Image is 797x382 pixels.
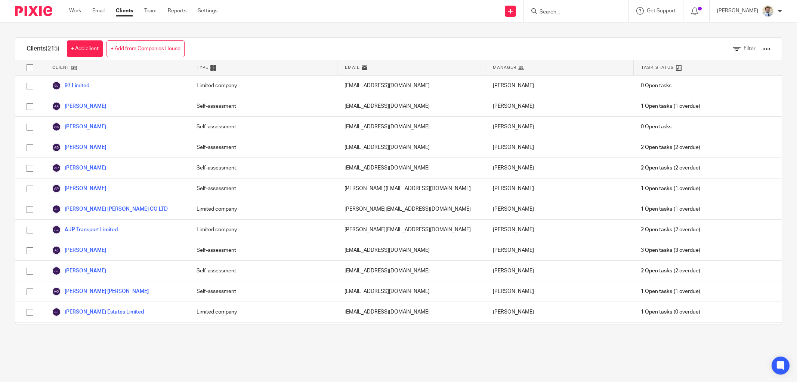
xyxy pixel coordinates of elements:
div: Limited company [189,220,337,240]
span: 2 Open tasks [641,226,672,233]
a: [PERSON_NAME] [52,102,106,111]
div: Limited company [189,199,337,219]
img: svg%3E [52,266,61,275]
span: 1 Open tasks [641,205,672,213]
span: (3 overdue) [641,247,700,254]
div: [PERSON_NAME] [485,76,634,96]
a: [PERSON_NAME] [52,122,106,131]
div: [EMAIL_ADDRESS][DOMAIN_NAME] [337,261,485,281]
div: Limited company [189,302,337,322]
span: 2 Open tasks [641,144,672,151]
span: (2 overdue) [641,144,700,151]
span: 2 Open tasks [641,164,672,172]
div: Self-assessment [189,178,337,199]
div: [PERSON_NAME] [485,158,634,178]
div: [PERSON_NAME] [485,240,634,260]
span: 3 Open tasks [641,247,672,254]
span: Get Support [647,8,676,13]
img: svg%3E [52,102,61,111]
a: [PERSON_NAME] [52,184,106,193]
div: [PERSON_NAME] [485,178,634,199]
p: [PERSON_NAME] [717,7,758,15]
h1: Clients [27,45,59,53]
div: [PERSON_NAME][EMAIL_ADDRESS][DOMAIN_NAME] [337,199,485,219]
span: 1 Open tasks [641,288,672,295]
a: [PERSON_NAME] [PERSON_NAME] [52,287,149,296]
div: [PERSON_NAME] [485,117,634,137]
span: Task Status [641,64,674,71]
div: Self-assessment [189,261,337,281]
span: Filter [744,46,756,51]
div: [EMAIL_ADDRESS][DOMAIN_NAME] [337,117,485,137]
div: [PERSON_NAME] [485,220,634,240]
a: + Add client [67,40,103,57]
a: Email [92,7,105,15]
img: svg%3E [52,184,61,193]
div: [PERSON_NAME] [485,302,634,322]
a: Settings [198,7,217,15]
img: svg%3E [52,246,61,255]
span: (2 overdue) [641,164,700,172]
span: (1 overdue) [641,288,700,295]
img: svg%3E [52,122,61,131]
span: 1 Open tasks [641,308,672,316]
a: Team [144,7,157,15]
a: AJP Transport Limited [52,225,118,234]
span: Email [345,64,360,71]
div: [EMAIL_ADDRESS][DOMAIN_NAME] [337,137,485,158]
span: (1 overdue) [641,103,700,110]
img: svg%3E [52,81,61,90]
span: (2 overdue) [641,226,700,233]
div: [PERSON_NAME] [485,323,634,343]
div: [PERSON_NAME][EMAIL_ADDRESS][DOMAIN_NAME] [337,178,485,199]
a: 97 Limited [52,81,89,90]
div: [PERSON_NAME] [485,199,634,219]
div: [PERSON_NAME] [485,261,634,281]
span: 0 Open tasks [641,123,671,131]
img: svg%3E [52,308,61,317]
a: [PERSON_NAME] Estates Limited [52,308,144,317]
span: Manager [493,64,516,71]
span: Type [197,64,208,71]
input: Search [539,9,606,16]
input: Select all [23,61,37,75]
a: [PERSON_NAME] [52,164,106,172]
span: (1 overdue) [641,205,700,213]
img: svg%3E [52,205,61,214]
span: (1 overdue) [641,185,700,192]
span: Client [52,64,69,71]
div: Self-assessment [189,281,337,302]
img: svg%3E [52,143,61,152]
div: Self-assessment [189,96,337,116]
div: [PERSON_NAME] [485,137,634,158]
span: (215) [46,46,59,52]
div: Self-assessment [189,137,337,158]
img: svg%3E [52,287,61,296]
div: [PERSON_NAME] [485,96,634,116]
div: [PERSON_NAME][EMAIL_ADDRESS][DOMAIN_NAME] [337,220,485,240]
a: Work [69,7,81,15]
div: Self-assessment [189,240,337,260]
span: 1 Open tasks [641,103,672,110]
div: [EMAIL_ADDRESS][DOMAIN_NAME] [337,302,485,322]
div: [EMAIL_ADDRESS][DOMAIN_NAME] [337,76,485,96]
img: 1693835698283.jfif [762,5,774,17]
div: Self-assessment [189,117,337,137]
div: [PERSON_NAME][EMAIL_ADDRESS][DOMAIN_NAME] [337,323,485,343]
a: [PERSON_NAME] [52,266,106,275]
img: svg%3E [52,225,61,234]
div: Self-assessment [189,158,337,178]
a: Clients [116,7,133,15]
img: Pixie [15,6,52,16]
div: Limited company [189,76,337,96]
img: svg%3E [52,164,61,172]
a: Reports [168,7,186,15]
div: [EMAIL_ADDRESS][DOMAIN_NAME] [337,240,485,260]
div: [EMAIL_ADDRESS][DOMAIN_NAME] [337,158,485,178]
a: [PERSON_NAME] [PERSON_NAME] CO LTD [52,205,168,214]
div: [EMAIL_ADDRESS][DOMAIN_NAME] [337,96,485,116]
div: Self-assessment [189,323,337,343]
div: [PERSON_NAME] [485,281,634,302]
div: [EMAIL_ADDRESS][DOMAIN_NAME] [337,281,485,302]
a: + Add from Companies House [106,40,185,57]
